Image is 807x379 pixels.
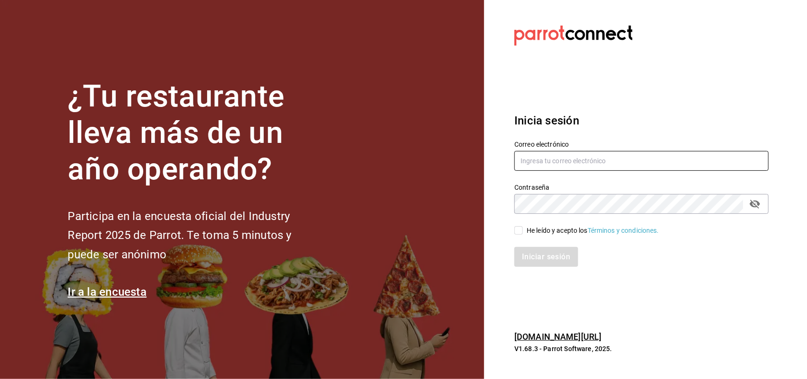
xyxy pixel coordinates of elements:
[514,185,769,191] label: Contraseña
[514,332,601,342] a: [DOMAIN_NAME][URL]
[514,151,769,171] input: Ingresa tu correo electrónico
[588,227,659,234] a: Términos y condiciones.
[527,226,659,236] div: He leído y acepto los
[514,344,769,353] p: V1.68.3 - Parrot Software, 2025.
[68,79,323,187] h1: ¿Tu restaurante lleva más de un año operando?
[514,112,769,129] h3: Inicia sesión
[68,207,323,264] h2: Participa en la encuesta oficial del Industry Report 2025 de Parrot. Te toma 5 minutos y puede se...
[514,141,769,148] label: Correo electrónico
[68,285,147,299] a: Ir a la encuesta
[747,196,763,212] button: passwordField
